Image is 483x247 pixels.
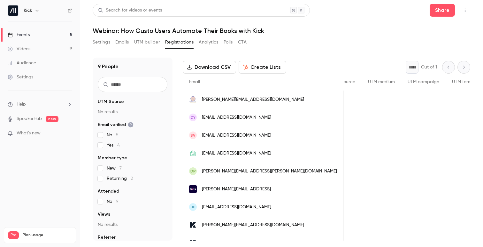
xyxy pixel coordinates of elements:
span: SV [190,132,195,138]
span: [PERSON_NAME][EMAIL_ADDRESS][PERSON_NAME][DOMAIN_NAME] [202,168,337,175]
button: Registrations [165,37,194,47]
span: What's new [17,130,41,137]
span: 4 [117,143,120,147]
span: Returning [107,175,133,182]
span: UTM term [452,80,472,84]
button: CTA [238,37,247,47]
span: UTM medium [368,80,395,84]
h1: 9 People [98,63,119,70]
span: No [107,198,119,205]
button: Polls [224,37,233,47]
span: [EMAIL_ADDRESS][DOMAIN_NAME] [202,204,271,211]
img: myvirtualgal.com [189,96,197,103]
img: mova.ai [189,185,197,193]
img: kick.co [189,239,197,247]
span: [EMAIL_ADDRESS][DOMAIN_NAME] [202,240,271,246]
h6: Kick [24,7,32,14]
button: Share [430,4,455,17]
span: 5 [116,133,119,137]
span: Email [189,80,200,84]
span: [PERSON_NAME][EMAIL_ADDRESS][DOMAIN_NAME] [202,96,304,103]
span: [EMAIL_ADDRESS][DOMAIN_NAME] [202,132,271,139]
span: [PERSON_NAME][EMAIL_ADDRESS] [202,186,271,193]
li: help-dropdown-opener [8,101,72,108]
span: DY [191,115,195,120]
div: Settings [8,74,33,80]
button: Create Lists [239,61,286,74]
span: Pro [8,231,19,239]
div: Search for videos or events [98,7,162,14]
img: luxemauiproperties.com [189,149,197,157]
button: Analytics [199,37,218,47]
div: Audience [8,60,36,66]
span: Help [17,101,26,108]
img: Kick [8,5,18,16]
span: Attended [98,188,119,195]
span: Member type [98,155,127,161]
span: Plan usage [23,233,72,238]
p: No results [98,221,167,228]
button: Download CSV [183,61,236,74]
span: 7 [119,166,122,171]
span: Yes [107,142,120,148]
span: No [107,132,119,138]
p: No results [98,109,167,115]
span: JH [191,204,195,210]
span: New [107,165,122,171]
span: UTM Source [98,99,124,105]
span: new [46,116,58,122]
span: DP [190,168,196,174]
span: 2 [131,176,133,181]
span: [EMAIL_ADDRESS][DOMAIN_NAME] [202,114,271,121]
span: [PERSON_NAME][EMAIL_ADDRESS][DOMAIN_NAME] [202,222,304,228]
button: Settings [93,37,110,47]
div: Events [8,32,30,38]
div: Videos [8,46,30,52]
p: Out of 1 [421,64,437,70]
h1: Webinar: How Gusto Users Automate Their Books with Kick [93,27,470,35]
span: UTM campaign [408,80,439,84]
span: Views [98,211,110,218]
span: 9 [116,199,119,204]
span: Referrer [98,234,116,241]
button: Emails [115,37,129,47]
span: [EMAIL_ADDRESS][DOMAIN_NAME] [202,150,271,157]
button: UTM builder [134,37,160,47]
a: SpeakerHub [17,116,42,122]
img: kick.co [189,221,197,229]
span: Email verified [98,122,134,128]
